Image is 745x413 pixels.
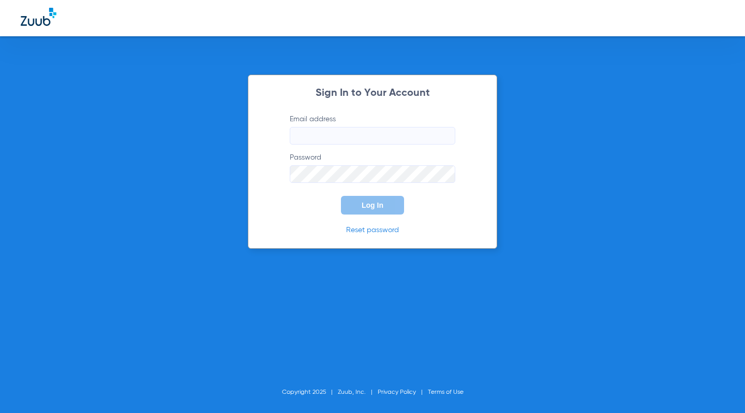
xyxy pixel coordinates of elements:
label: Password [290,152,455,183]
input: Password [290,165,455,183]
h2: Sign In to Your Account [274,88,471,98]
button: Log In [341,196,404,215]
span: Log In [362,201,383,209]
label: Email address [290,114,455,145]
li: Copyright 2025 [282,387,338,397]
a: Reset password [346,226,399,234]
img: Zuub Logo [21,8,56,26]
a: Terms of Use [428,389,464,395]
a: Privacy Policy [378,389,416,395]
input: Email address [290,127,455,145]
li: Zuub, Inc. [338,387,378,397]
iframe: Chat Widget [693,363,745,413]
